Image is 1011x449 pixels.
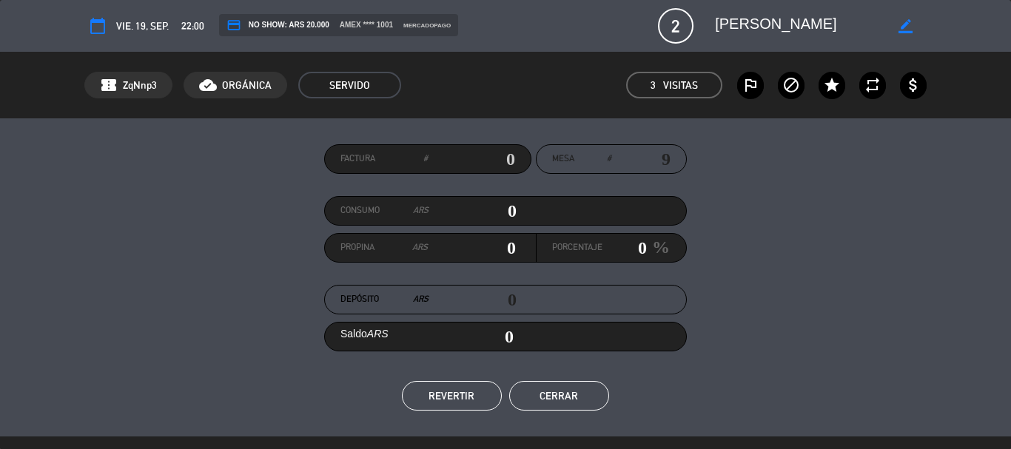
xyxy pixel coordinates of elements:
em: # [607,152,611,166]
span: mercadopago [403,21,451,30]
span: 2 [658,8,693,44]
em: ARS [412,240,428,255]
label: Depósito [340,292,429,307]
span: 3 [651,77,656,94]
span: Mesa [552,152,574,166]
input: number [611,148,671,170]
span: vie. 19, sep. [116,18,169,35]
em: # [423,152,428,166]
input: 0 [602,237,647,259]
i: cloud_done [199,76,217,94]
i: block [782,76,800,94]
i: calendar_today [89,17,107,35]
em: % [647,233,670,262]
span: 22:00 [181,18,204,35]
label: Consumo [340,203,429,218]
em: ARS [367,328,389,340]
i: attach_money [904,76,922,94]
input: 0 [428,148,515,170]
i: repeat [864,76,881,94]
i: border_color [899,19,913,33]
em: Visitas [663,77,698,94]
em: ARS [413,203,429,218]
input: 0 [428,237,516,259]
span: ORGÁNICA [222,77,272,94]
button: Cerrar [509,381,609,411]
span: ZqNnp3 [123,77,157,94]
label: Saldo [340,325,389,342]
span: NO SHOW: ARS 20.000 [226,18,329,33]
button: REVERTIR [402,381,502,411]
label: Porcentaje [552,240,602,255]
i: credit_card [226,18,241,33]
i: outlined_flag [742,76,759,94]
input: 0 [429,200,517,222]
label: Factura [340,152,428,166]
span: SERVIDO [298,72,401,98]
em: ARS [413,292,429,307]
button: calendar_today [84,13,111,39]
label: Propina [340,240,429,255]
span: confirmation_number [100,76,118,94]
i: star [823,76,841,94]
